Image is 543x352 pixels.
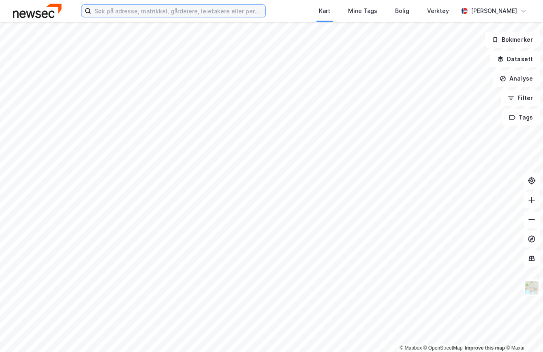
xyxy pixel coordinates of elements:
[423,345,463,351] a: OpenStreetMap
[348,6,377,16] div: Mine Tags
[502,109,540,126] button: Tags
[524,280,539,295] img: Z
[395,6,409,16] div: Bolig
[471,6,517,16] div: [PERSON_NAME]
[501,90,540,106] button: Filter
[400,345,422,351] a: Mapbox
[465,345,505,351] a: Improve this map
[493,70,540,87] button: Analyse
[490,51,540,67] button: Datasett
[427,6,449,16] div: Verktøy
[91,5,265,17] input: Søk på adresse, matrikkel, gårdeiere, leietakere eller personer
[13,4,62,18] img: newsec-logo.f6e21ccffca1b3a03d2d.png
[502,313,543,352] iframe: Chat Widget
[485,32,540,48] button: Bokmerker
[502,313,543,352] div: Kontrollprogram for chat
[319,6,330,16] div: Kart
